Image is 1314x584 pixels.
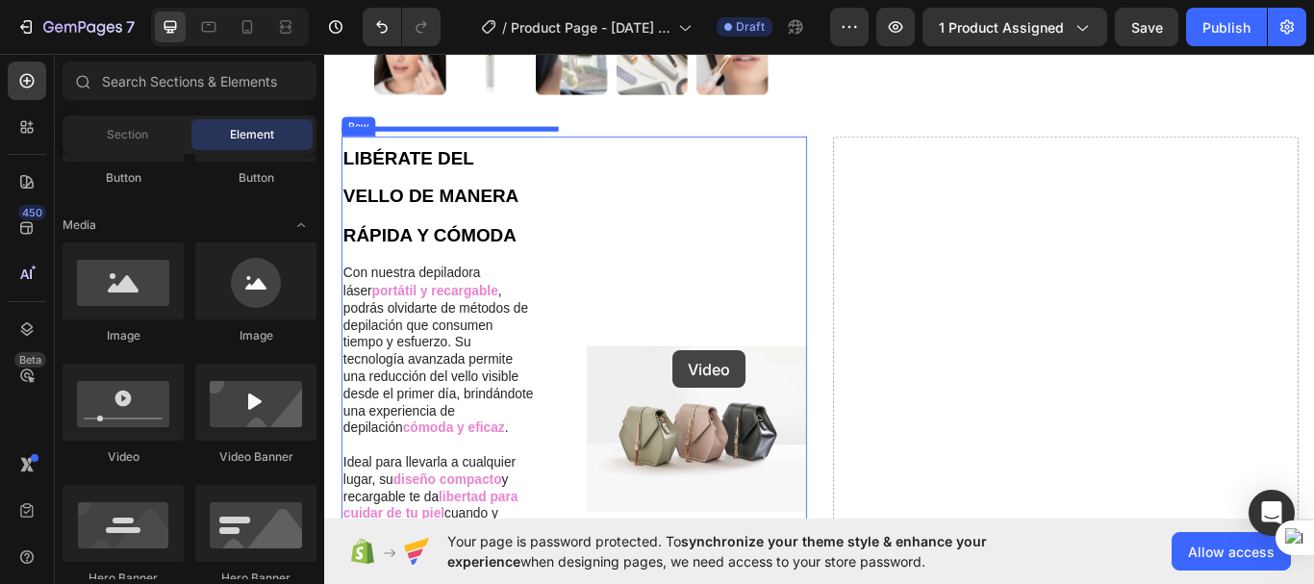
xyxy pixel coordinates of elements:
div: Open Intercom Messenger [1249,490,1295,536]
div: Beta [14,352,46,368]
div: Image [63,327,184,344]
button: Allow access [1172,532,1291,571]
span: Draft [736,18,765,36]
span: Allow access [1188,542,1275,562]
span: Section [107,126,148,143]
div: Image [195,327,316,344]
div: Button [195,169,316,187]
div: Button [63,169,184,187]
div: Undo/Redo [363,8,441,46]
span: Your page is password protected. To when designing pages, we need access to your store password. [447,531,1062,571]
div: Publish [1202,17,1251,38]
p: 7 [126,15,135,38]
span: Save [1131,19,1163,36]
span: Element [230,126,274,143]
iframe: Design area [324,49,1314,523]
span: Product Page - [DATE] 12:00:49 [511,17,670,38]
button: 7 [8,8,143,46]
button: 1 product assigned [922,8,1107,46]
span: synchronize your theme style & enhance your experience [447,533,987,570]
div: Video Banner [195,448,316,466]
span: 1 product assigned [939,17,1064,38]
button: Publish [1186,8,1267,46]
span: Toggle open [286,210,316,241]
span: Media [63,216,96,234]
div: Video [63,448,184,466]
input: Search Sections & Elements [63,62,316,100]
div: 450 [18,205,46,220]
button: Save [1115,8,1178,46]
span: / [502,17,507,38]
